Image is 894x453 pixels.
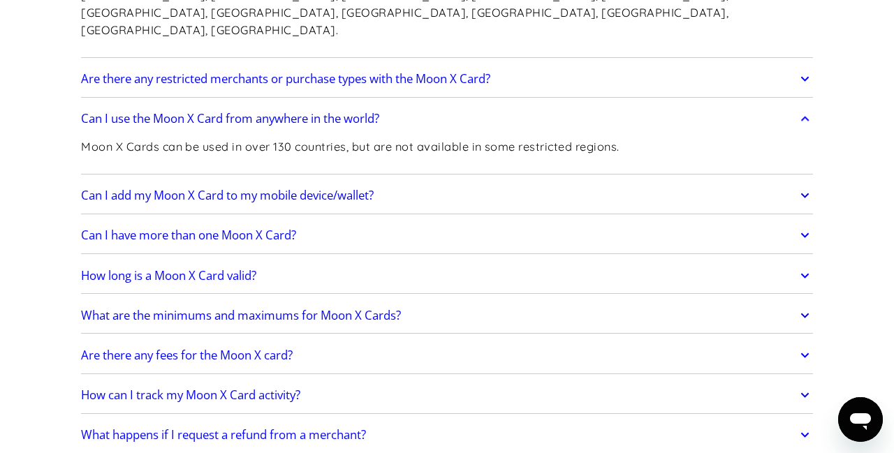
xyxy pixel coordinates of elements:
h2: Can I use the Moon X Card from anywhere in the world? [81,112,379,126]
a: How long is a Moon X Card valid? [81,261,813,290]
iframe: Button to launch messaging window [838,397,883,442]
h2: What happens if I request a refund from a merchant? [81,428,366,442]
a: Are there any restricted merchants or purchase types with the Moon X Card? [81,64,813,94]
a: Can I use the Moon X Card from anywhere in the world? [81,105,813,134]
h2: How can I track my Moon X Card activity? [81,388,300,402]
h2: Can I add my Moon X Card to my mobile device/wallet? [81,188,374,202]
h2: Are there any restricted merchants or purchase types with the Moon X Card? [81,72,490,86]
h2: What are the minimums and maximums for Moon X Cards? [81,309,401,322]
p: Moon X Cards can be used in over 130 countries, but are not available in some restricted regions. [81,138,620,156]
a: Can I have more than one Moon X Card? [81,221,813,250]
h2: Can I have more than one Moon X Card? [81,228,296,242]
a: What happens if I request a refund from a merchant? [81,420,813,450]
h2: Are there any fees for the Moon X card? [81,348,293,362]
a: What are the minimums and maximums for Moon X Cards? [81,301,813,330]
h2: How long is a Moon X Card valid? [81,269,256,283]
a: Can I add my Moon X Card to my mobile device/wallet? [81,181,813,210]
a: Are there any fees for the Moon X card? [81,341,813,370]
a: How can I track my Moon X Card activity? [81,380,813,410]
